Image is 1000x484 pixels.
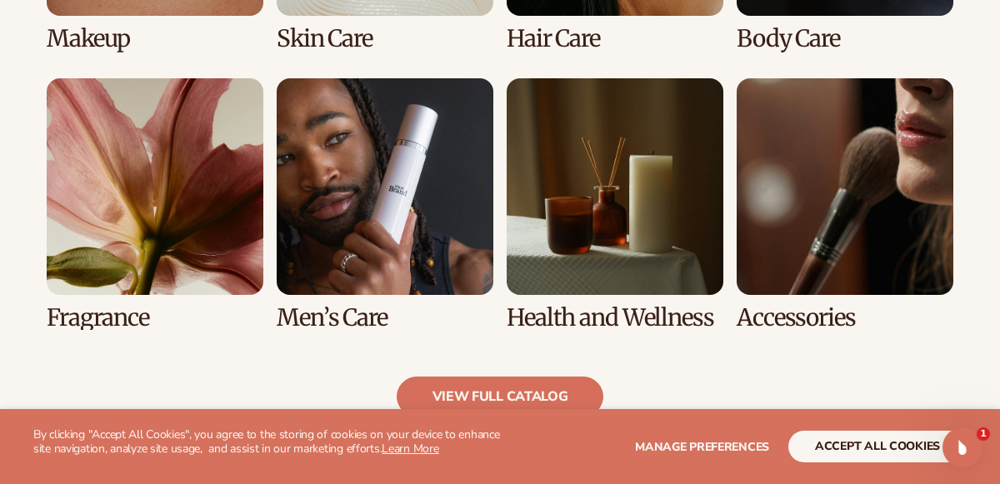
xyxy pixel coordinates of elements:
[788,431,967,462] button: accept all cookies
[507,26,723,52] h3: Hair Care
[47,78,263,331] div: 5 / 8
[277,78,493,331] div: 6 / 8
[33,428,500,457] p: By clicking "Accept All Cookies", you agree to the storing of cookies on your device to enhance s...
[277,26,493,52] h3: Skin Care
[635,439,769,455] span: Manage preferences
[737,26,953,52] h3: Body Care
[397,377,604,417] a: view full catalog
[382,441,438,457] a: Learn More
[507,78,723,331] div: 7 / 8
[635,431,769,462] button: Manage preferences
[942,427,982,467] iframe: Intercom live chat
[47,26,263,52] h3: Makeup
[737,78,953,331] div: 8 / 8
[977,427,990,441] span: 1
